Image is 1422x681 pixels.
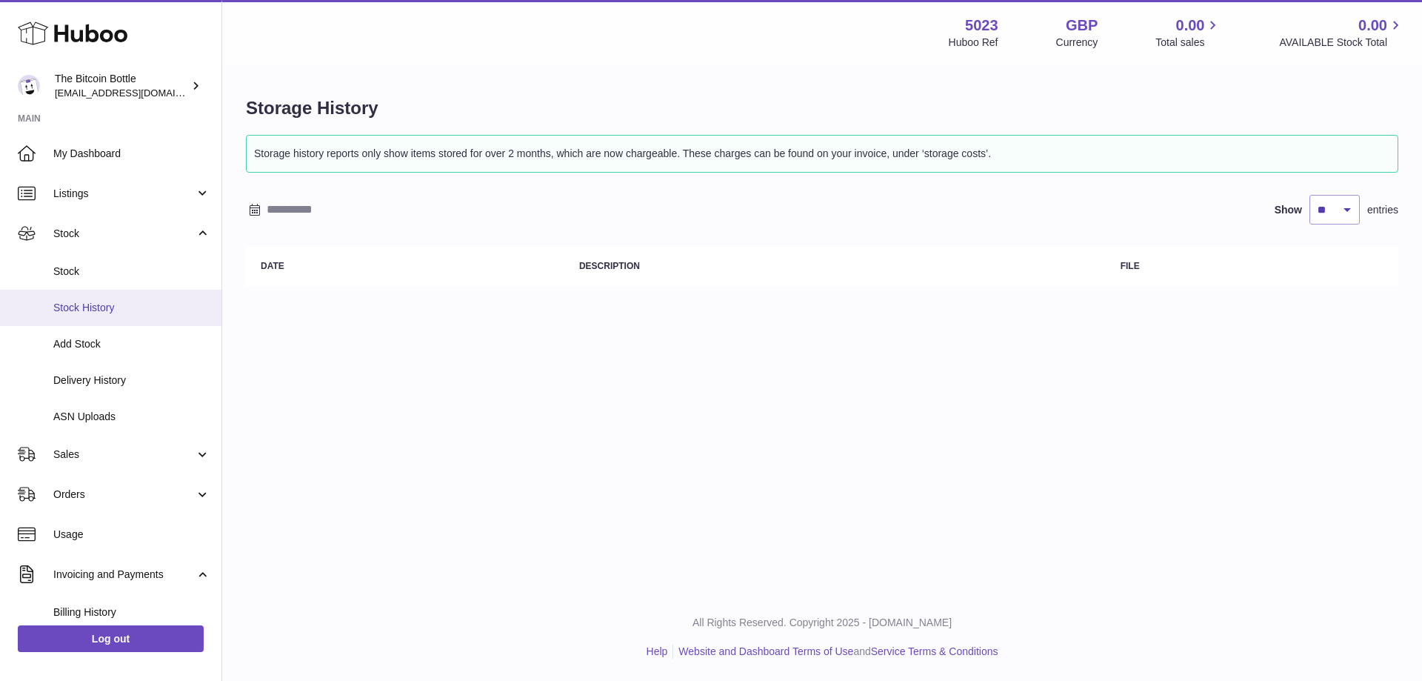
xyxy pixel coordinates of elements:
[1155,16,1221,50] a: 0.00 Total sales
[1155,36,1221,50] span: Total sales
[55,72,188,100] div: The Bitcoin Bottle
[53,568,195,582] span: Invoicing and Payments
[53,227,195,241] span: Stock
[579,261,640,271] strong: Description
[678,645,853,657] a: Website and Dashboard Terms of Use
[53,147,210,161] span: My Dashboard
[18,75,40,97] img: contact@thebitcoinbottle.com
[261,261,284,271] strong: Date
[647,645,668,657] a: Help
[53,448,195,462] span: Sales
[53,528,210,542] span: Usage
[53,265,210,279] span: Stock
[965,16,998,36] strong: 5023
[1367,203,1398,217] span: entries
[1066,16,1098,36] strong: GBP
[53,488,195,502] span: Orders
[1279,36,1404,50] span: AVAILABLE Stock Total
[871,645,998,657] a: Service Terms & Conditions
[1275,203,1302,217] label: Show
[53,605,210,619] span: Billing History
[53,373,210,388] span: Delivery History
[246,96,1398,120] h1: Storage History
[673,645,998,659] li: and
[53,301,210,315] span: Stock History
[53,410,210,424] span: ASN Uploads
[55,87,218,99] span: [EMAIL_ADDRESS][DOMAIN_NAME]
[1176,16,1205,36] span: 0.00
[949,36,998,50] div: Huboo Ref
[1358,16,1387,36] span: 0.00
[18,625,204,652] a: Log out
[1056,36,1098,50] div: Currency
[1279,16,1404,50] a: 0.00 AVAILABLE Stock Total
[254,143,1390,165] p: Storage history reports only show items stored for over 2 months, which are now chargeable. These...
[53,337,210,351] span: Add Stock
[1121,261,1140,271] strong: File
[53,187,195,201] span: Listings
[234,616,1410,630] p: All Rights Reserved. Copyright 2025 - [DOMAIN_NAME]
